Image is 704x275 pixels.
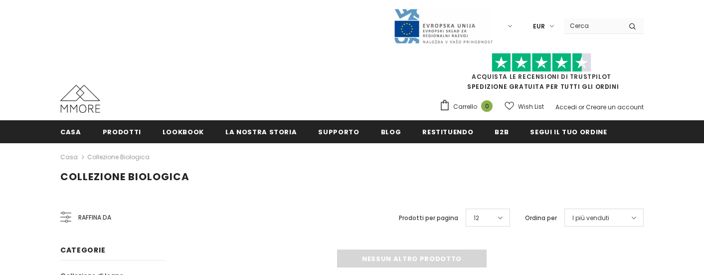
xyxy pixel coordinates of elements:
[60,85,100,113] img: Casi MMORE
[60,120,81,143] a: Casa
[318,120,359,143] a: supporto
[60,127,81,137] span: Casa
[518,102,544,112] span: Wish List
[533,21,545,31] span: EUR
[399,213,458,223] label: Prodotti per pagina
[586,103,644,111] a: Creare un account
[474,213,479,223] span: 12
[472,72,611,81] a: Acquista le recensioni di TrustPilot
[87,153,150,161] a: Collezione biologica
[495,127,509,137] span: B2B
[422,120,473,143] a: Restituendo
[495,120,509,143] a: B2B
[453,102,477,112] span: Carrello
[393,21,493,30] a: Javni Razpis
[103,120,141,143] a: Prodotti
[555,103,577,111] a: Accedi
[525,213,557,223] label: Ordina per
[578,103,584,111] span: or
[481,100,493,112] span: 0
[318,127,359,137] span: supporto
[381,127,401,137] span: Blog
[439,99,498,114] a: Carrello 0
[103,127,141,137] span: Prodotti
[564,18,621,33] input: Search Site
[381,120,401,143] a: Blog
[60,170,189,184] span: Collezione biologica
[225,120,297,143] a: La nostra storia
[492,53,591,72] img: Fidati di Pilot Stars
[572,213,609,223] span: I più venduti
[505,98,544,115] a: Wish List
[163,127,204,137] span: Lookbook
[530,127,607,137] span: Segui il tuo ordine
[225,127,297,137] span: La nostra storia
[60,245,105,255] span: Categorie
[163,120,204,143] a: Lookbook
[530,120,607,143] a: Segui il tuo ordine
[78,212,111,223] span: Raffina da
[439,57,644,91] span: SPEDIZIONE GRATUITA PER TUTTI GLI ORDINI
[60,151,78,163] a: Casa
[393,8,493,44] img: Javni Razpis
[422,127,473,137] span: Restituendo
